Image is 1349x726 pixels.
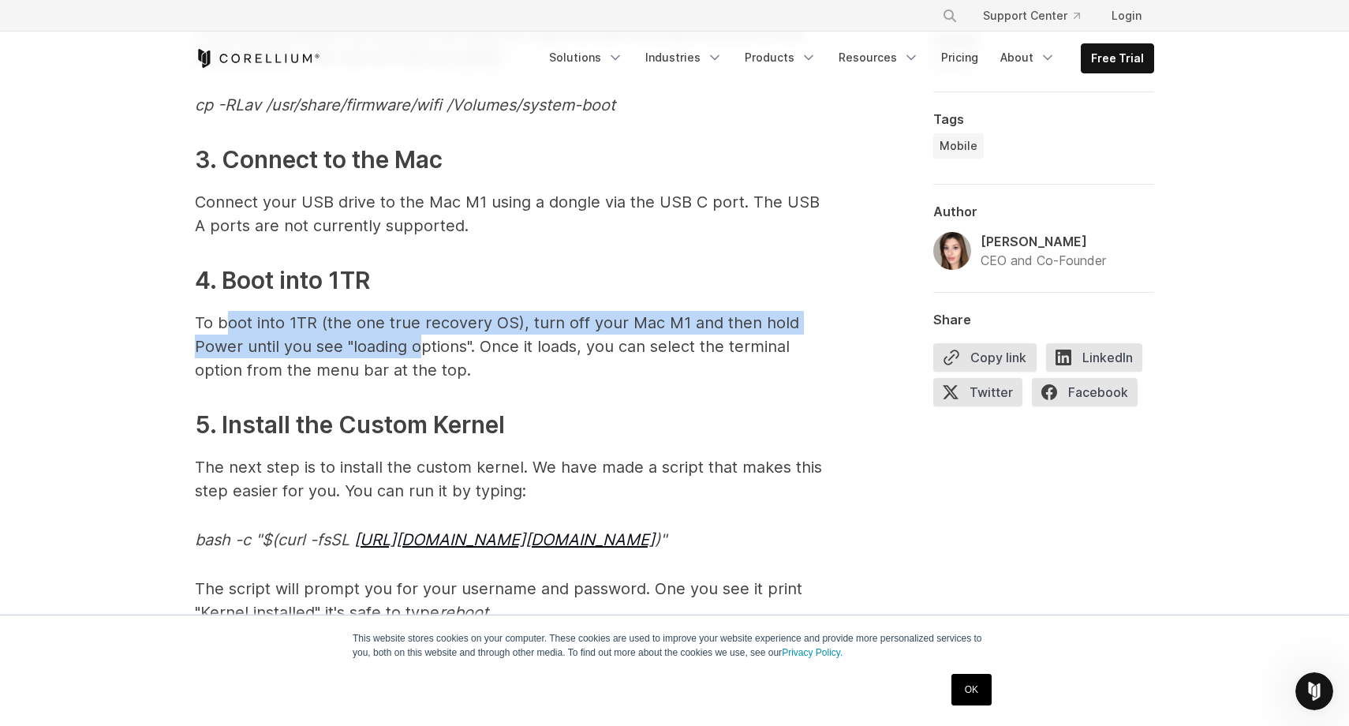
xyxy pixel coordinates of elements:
[940,138,977,154] span: Mobile
[195,190,826,238] p: Connect your USB drive to the Mac M1 using a dongle via the USB C port. The USB A ports are not c...
[1032,378,1147,413] a: Facebook
[540,43,1154,73] div: Navigation Menu
[936,2,964,30] button: Search
[991,43,1065,72] a: About
[981,251,1106,270] div: CEO and Co-Founder
[932,43,988,72] a: Pricing
[1295,672,1333,710] iframe: Intercom live chat
[1046,343,1142,372] span: LinkedIn
[195,142,826,178] h3: 3. Connect to the Mac
[782,647,843,658] a: Privacy Policy.
[195,577,826,624] p: The script will prompt you for your username and password. One you see it print "Kernel installed...
[636,43,732,72] a: Industries
[195,455,826,503] p: The next step is to install the custom kernel. We have made a script that makes this step easier ...
[933,378,1022,406] span: Twitter
[829,43,929,72] a: Resources
[354,530,655,549] a: [URL][DOMAIN_NAME][DOMAIN_NAME]
[933,111,1154,127] div: Tags
[981,232,1106,251] div: [PERSON_NAME]
[1082,44,1153,73] a: Free Trial
[195,49,320,68] a: Corellium Home
[1099,2,1154,30] a: Login
[195,530,667,549] em: bash -c "$(curl -fsSL )"
[923,2,1154,30] div: Navigation Menu
[195,311,826,382] p: To boot into 1TR (the one true recovery OS), turn off your Mac M1 and then hold Power until you s...
[933,133,984,159] a: Mobile
[353,631,996,660] p: This website stores cookies on your computer. These cookies are used to improve your website expe...
[933,378,1032,413] a: Twitter
[970,2,1093,30] a: Support Center
[1032,378,1138,406] span: Facebook
[933,343,1037,372] button: Copy link
[195,95,615,114] em: cp -RLav /usr/share/firmware/wifi /Volumes/system-boot
[439,603,488,622] em: reboot
[1046,343,1152,378] a: LinkedIn
[951,674,992,705] a: OK
[540,43,633,72] a: Solutions
[933,204,1154,219] div: Author
[195,407,826,443] h3: 5. Install the Custom Kernel
[933,312,1154,327] div: Share
[195,263,826,298] h3: 4. Boot into 1TR
[933,232,971,270] img: Amanda Gorton
[735,43,826,72] a: Products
